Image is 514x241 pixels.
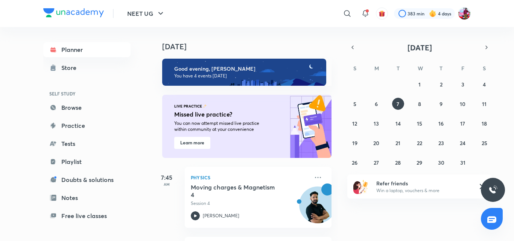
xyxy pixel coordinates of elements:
[483,81,486,88] abbr: October 4, 2025
[392,137,404,149] button: October 21, 2025
[414,156,426,168] button: October 29, 2025
[370,156,382,168] button: October 27, 2025
[379,10,385,17] img: avatar
[417,159,422,166] abbr: October 29, 2025
[483,65,486,72] abbr: Saturday
[374,159,379,166] abbr: October 27, 2025
[43,42,131,57] a: Planner
[376,187,469,194] p: Win a laptop, vouchers & more
[397,100,399,108] abbr: October 7, 2025
[392,98,404,110] button: October 7, 2025
[429,10,436,17] img: streak
[203,212,239,219] p: [PERSON_NAME]
[349,137,361,149] button: October 19, 2025
[439,65,443,72] abbr: Thursday
[174,120,271,132] p: You can now attempt missed live practice within community at your convenience
[43,100,131,115] a: Browse
[458,7,471,20] img: Shankar Nag
[174,65,319,72] h6: Good evening, [PERSON_NAME]
[43,8,104,19] a: Company Logo
[373,139,379,147] abbr: October 20, 2025
[478,78,490,90] button: October 4, 2025
[353,179,368,194] img: referral
[438,139,444,147] abbr: October 23, 2025
[438,159,444,166] abbr: October 30, 2025
[461,65,464,72] abbr: Friday
[478,98,490,110] button: October 11, 2025
[482,100,487,108] abbr: October 11, 2025
[397,65,400,72] abbr: Tuesday
[43,118,131,133] a: Practice
[457,137,469,149] button: October 24, 2025
[457,78,469,90] button: October 3, 2025
[435,137,447,149] button: October 23, 2025
[375,100,378,108] abbr: October 6, 2025
[43,8,104,17] img: Company Logo
[203,104,207,108] img: feature
[435,156,447,168] button: October 30, 2025
[191,200,309,207] p: Session 4
[482,139,487,147] abbr: October 25, 2025
[439,100,443,108] abbr: October 9, 2025
[191,173,309,182] p: Physics
[414,98,426,110] button: October 8, 2025
[395,139,400,147] abbr: October 21, 2025
[191,183,284,199] h5: Moving charges & Magnetism 4
[457,156,469,168] button: October 31, 2025
[418,100,421,108] abbr: October 8, 2025
[162,42,339,51] h4: [DATE]
[370,117,382,129] button: October 13, 2025
[370,98,382,110] button: October 6, 2025
[374,65,379,72] abbr: Monday
[300,191,336,227] img: Avatar
[43,136,131,151] a: Tests
[414,117,426,129] button: October 15, 2025
[43,154,131,169] a: Playlist
[435,117,447,129] button: October 16, 2025
[376,8,388,20] button: avatar
[435,78,447,90] button: October 2, 2025
[43,60,131,75] a: Store
[352,120,357,127] abbr: October 12, 2025
[478,137,490,149] button: October 25, 2025
[123,6,170,21] button: NEET UG
[460,139,465,147] abbr: October 24, 2025
[353,100,356,108] abbr: October 5, 2025
[43,190,131,205] a: Notes
[349,117,361,129] button: October 12, 2025
[376,179,469,187] h6: Refer friends
[414,137,426,149] button: October 22, 2025
[353,65,356,72] abbr: Sunday
[414,78,426,90] button: October 1, 2025
[43,87,131,100] h6: SELF STUDY
[392,117,404,129] button: October 14, 2025
[349,98,361,110] button: October 5, 2025
[174,137,210,149] button: Learn more
[478,117,490,129] button: October 18, 2025
[417,120,422,127] abbr: October 15, 2025
[457,98,469,110] button: October 10, 2025
[418,81,421,88] abbr: October 1, 2025
[162,59,326,86] img: evening
[457,117,469,129] button: October 17, 2025
[482,120,487,127] abbr: October 18, 2025
[352,159,357,166] abbr: October 26, 2025
[438,120,444,127] abbr: October 16, 2025
[174,73,319,79] p: You have 4 events [DATE]
[152,182,182,186] p: AM
[460,159,465,166] abbr: October 31, 2025
[440,81,443,88] abbr: October 2, 2025
[43,172,131,187] a: Doubts & solutions
[395,159,401,166] abbr: October 28, 2025
[418,65,423,72] abbr: Wednesday
[461,81,464,88] abbr: October 3, 2025
[152,173,182,182] h5: 7:45
[488,185,497,194] img: ttu
[61,63,81,72] div: Store
[358,42,481,53] button: [DATE]
[43,208,131,223] a: Free live classes
[460,100,465,108] abbr: October 10, 2025
[352,139,357,147] abbr: October 19, 2025
[417,139,422,147] abbr: October 22, 2025
[374,120,379,127] abbr: October 13, 2025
